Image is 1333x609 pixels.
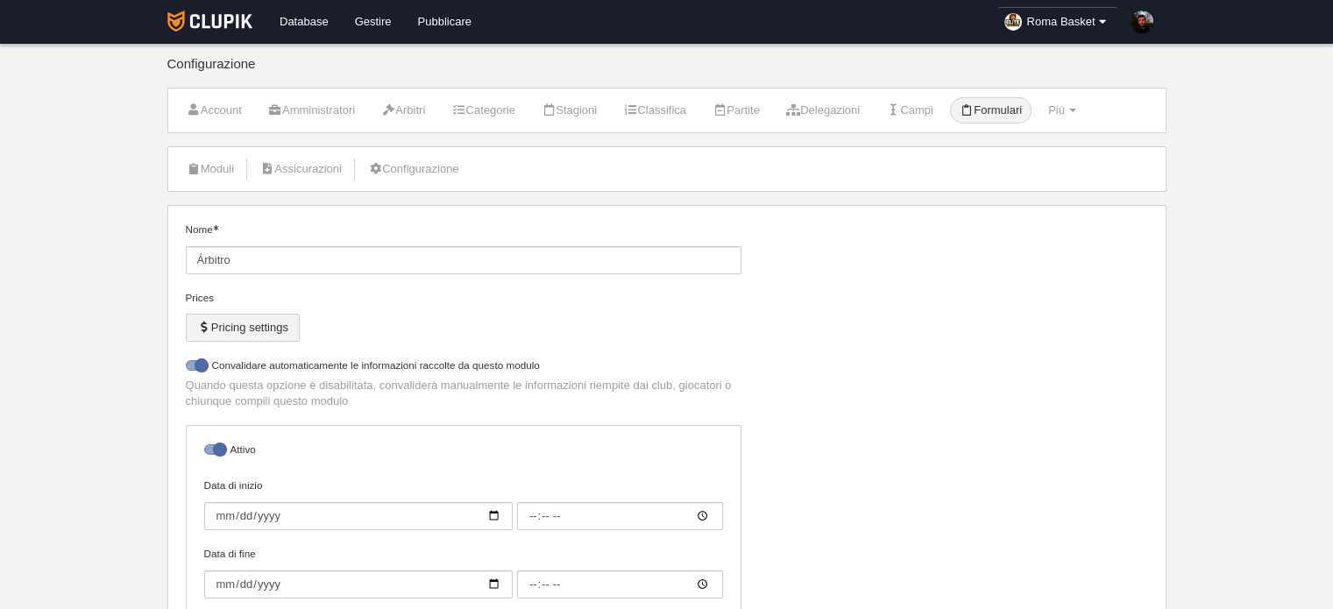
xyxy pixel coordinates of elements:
[703,97,769,124] a: Partite
[776,97,869,124] a: Delegazioni
[876,97,943,124] a: Campi
[259,97,365,124] a: Amministratori
[186,314,300,342] button: Pricing settings
[613,97,696,124] a: Classifica
[177,156,245,182] a: Moduli
[1048,103,1065,117] span: Più
[1039,97,1086,124] a: Più
[204,546,723,598] label: Data di fine
[186,358,741,378] label: Convalidare automaticamente le informazioni raccolte da questo modulo
[186,222,741,274] label: Nome
[517,502,723,530] input: Data di inizio
[997,7,1117,37] a: Roma Basket
[1004,13,1022,31] img: OaR7eIdxKYGo.30x30.jpg
[177,97,252,124] a: Account
[372,97,435,124] a: Arbitri
[204,570,513,598] input: Data di fine
[1131,11,1153,33] img: Padg0AfIPjuR.30x30.jpg
[204,478,723,530] label: Data di inizio
[1026,13,1095,31] span: Roma Basket
[442,97,525,124] a: Categorie
[517,570,723,598] input: Data di fine
[204,442,723,462] label: Attivo
[251,156,351,182] a: Assicurazioni
[950,97,1032,124] a: Formulari
[186,378,741,409] p: Quando questa opzione è disabilitata, convaliderà manualmente le informazioni riempite dai club, ...
[167,57,1166,88] div: Configurazione
[213,225,218,230] i: Obbligatorio
[167,11,252,32] img: Clupik
[532,97,606,124] a: Stagioni
[204,502,513,530] input: Data di inizio
[186,246,741,274] input: Nome
[186,290,741,306] div: Prices
[358,156,469,182] a: Configurazione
